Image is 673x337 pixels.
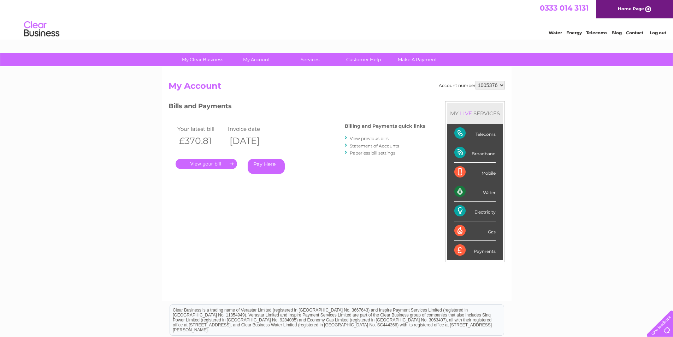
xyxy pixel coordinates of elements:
[454,202,496,221] div: Electricity
[176,124,226,134] td: Your latest bill
[226,124,277,134] td: Invoice date
[650,30,666,35] a: Log out
[335,53,393,66] a: Customer Help
[173,53,232,66] a: My Clear Business
[612,30,622,35] a: Blog
[439,81,505,89] div: Account number
[566,30,582,35] a: Energy
[350,136,389,141] a: View previous bills
[549,30,562,35] a: Water
[447,103,503,123] div: MY SERVICES
[345,123,425,129] h4: Billing and Payments quick links
[176,134,226,148] th: £370.81
[170,4,504,34] div: Clear Business is a trading name of Verastar Limited (registered in [GEOGRAPHIC_DATA] No. 3667643...
[540,4,589,12] a: 0333 014 3131
[454,163,496,182] div: Mobile
[176,159,237,169] a: .
[281,53,339,66] a: Services
[227,53,285,66] a: My Account
[350,143,399,149] a: Statement of Accounts
[626,30,643,35] a: Contact
[454,182,496,202] div: Water
[586,30,607,35] a: Telecoms
[350,150,395,156] a: Paperless bill settings
[248,159,285,174] a: Pay Here
[454,221,496,241] div: Gas
[454,124,496,143] div: Telecoms
[169,81,505,94] h2: My Account
[388,53,447,66] a: Make A Payment
[459,110,473,117] div: LIVE
[454,241,496,260] div: Payments
[169,101,425,114] h3: Bills and Payments
[454,143,496,163] div: Broadband
[226,134,277,148] th: [DATE]
[24,18,60,40] img: logo.png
